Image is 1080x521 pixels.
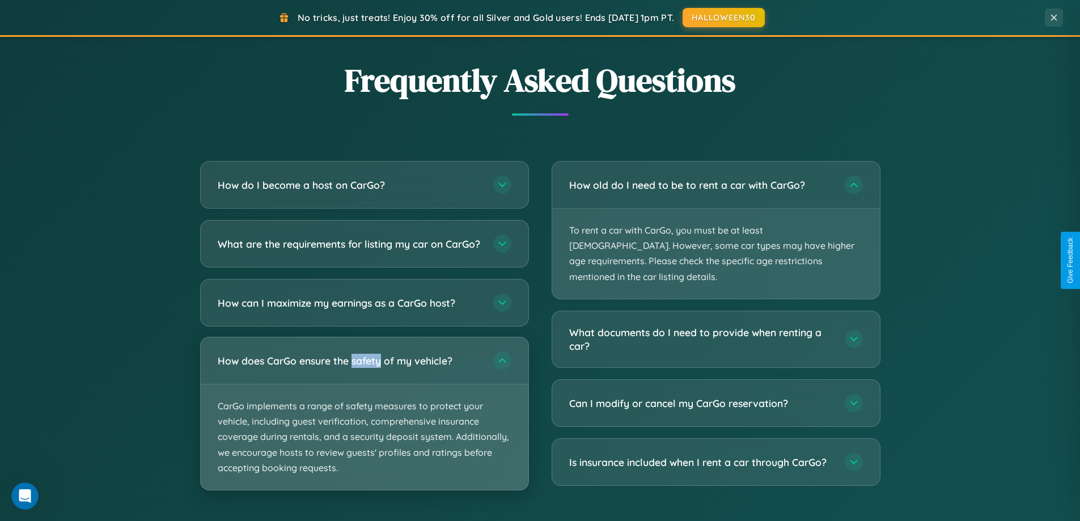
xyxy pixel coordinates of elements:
[218,178,482,192] h3: How do I become a host on CarGo?
[218,354,482,368] h3: How does CarGo ensure the safety of my vehicle?
[683,8,765,27] button: HALLOWEEN30
[298,12,674,23] span: No tricks, just treats! Enjoy 30% off for all Silver and Gold users! Ends [DATE] 1pm PT.
[569,325,833,353] h3: What documents do I need to provide when renting a car?
[1066,238,1074,283] div: Give Feedback
[552,209,880,299] p: To rent a car with CarGo, you must be at least [DEMOGRAPHIC_DATA]. However, some car types may ha...
[201,384,528,490] p: CarGo implements a range of safety measures to protect your vehicle, including guest verification...
[218,237,482,251] h3: What are the requirements for listing my car on CarGo?
[569,455,833,469] h3: Is insurance included when I rent a car through CarGo?
[218,296,482,310] h3: How can I maximize my earnings as a CarGo host?
[569,178,833,192] h3: How old do I need to be to rent a car with CarGo?
[11,482,39,510] iframe: Intercom live chat
[569,396,833,410] h3: Can I modify or cancel my CarGo reservation?
[200,58,880,102] h2: Frequently Asked Questions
